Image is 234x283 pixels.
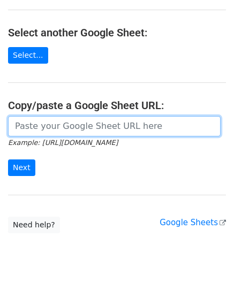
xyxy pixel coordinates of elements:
[8,47,48,64] a: Select...
[8,26,226,39] h4: Select another Google Sheet:
[180,232,234,283] iframe: Chat Widget
[8,159,35,176] input: Next
[8,116,221,136] input: Paste your Google Sheet URL here
[8,139,118,147] small: Example: [URL][DOMAIN_NAME]
[160,218,226,227] a: Google Sheets
[8,217,60,233] a: Need help?
[8,99,226,112] h4: Copy/paste a Google Sheet URL:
